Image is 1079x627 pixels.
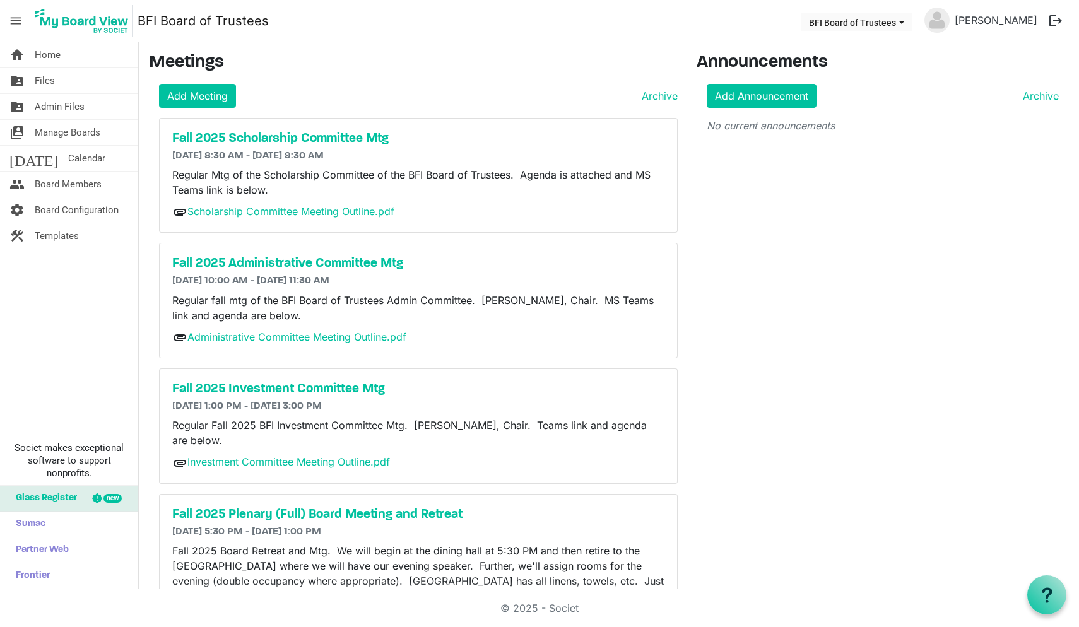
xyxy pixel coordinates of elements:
span: switch_account [9,120,25,145]
span: Partner Web [9,537,69,563]
span: folder_shared [9,94,25,119]
p: No current announcements [707,118,1059,133]
span: Societ makes exceptional software to support nonprofits. [6,442,133,479]
a: Archive [1018,88,1059,103]
span: settings [9,197,25,223]
h3: Meetings [149,52,678,74]
a: © 2025 - Societ [500,602,579,614]
div: new [103,494,122,503]
span: construction [9,223,25,249]
span: Board Members [35,172,102,197]
img: My Board View Logo [31,5,133,37]
a: Investment Committee Meeting Outline.pdf [187,455,390,468]
span: Files [35,68,55,93]
p: Regular fall mtg of the BFI Board of Trustees Admin Committee. [PERSON_NAME], Chair. MS Teams lin... [172,293,664,323]
h6: [DATE] 8:30 AM - [DATE] 9:30 AM [172,150,664,162]
p: Regular Fall 2025 BFI Investment Committee Mtg. [PERSON_NAME], Chair. Teams link and agenda are b... [172,418,664,448]
a: Fall 2025 Plenary (Full) Board Meeting and Retreat [172,507,664,522]
a: BFI Board of Trustees [138,8,269,33]
span: Glass Register [9,486,77,511]
span: people [9,172,25,197]
span: Board Configuration [35,197,119,223]
a: Administrative Committee Meeting Outline.pdf [187,331,406,343]
h6: [DATE] 5:30 PM - [DATE] 1:00 PM [172,526,664,538]
span: menu [4,9,28,33]
span: attachment [172,330,187,345]
a: Archive [637,88,678,103]
a: [PERSON_NAME] [950,8,1042,33]
a: Fall 2025 Investment Committee Mtg [172,382,664,397]
h6: [DATE] 1:00 PM - [DATE] 3:00 PM [172,401,664,413]
a: My Board View Logo [31,5,138,37]
h6: [DATE] 10:00 AM - [DATE] 11:30 AM [172,275,664,287]
span: attachment [172,455,187,471]
a: Scholarship Committee Meeting Outline.pdf [187,205,394,218]
span: Manage Boards [35,120,100,145]
a: Fall 2025 Scholarship Committee Mtg [172,131,664,146]
span: Home [35,42,61,67]
span: folder_shared [9,68,25,93]
button: logout [1042,8,1069,34]
a: Add Meeting [159,84,236,108]
p: Regular Mtg of the Scholarship Committee of the BFI Board of Trustees. Agenda is attached and MS ... [172,167,664,197]
span: Sumac [9,512,45,537]
span: Admin Files [35,94,85,119]
a: Add Announcement [707,84,817,108]
span: Templates [35,223,79,249]
span: Calendar [68,146,105,171]
button: BFI Board of Trustees dropdownbutton [801,13,912,31]
img: no-profile-picture.svg [924,8,950,33]
a: Fall 2025 Administrative Committee Mtg [172,256,664,271]
span: attachment [172,204,187,220]
p: Fall 2025 Board Retreat and Mtg. We will begin at the dining hall at 5:30 PM and then retire to t... [172,543,664,604]
span: Frontier [9,563,50,589]
h3: Announcements [697,52,1069,74]
span: [DATE] [9,146,58,171]
span: home [9,42,25,67]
